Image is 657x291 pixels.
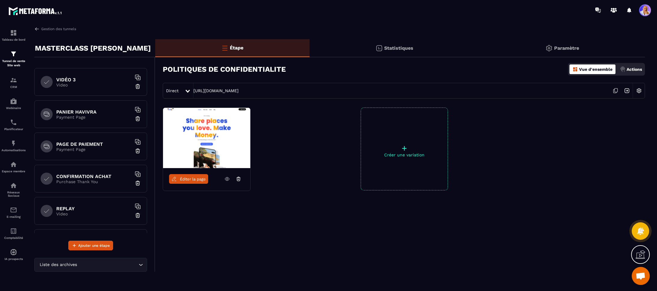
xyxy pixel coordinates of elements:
img: formation [10,29,17,36]
p: Planificateur [2,127,26,131]
div: Search for option [34,258,147,272]
span: Liste des archives [38,261,78,268]
p: Paramètre [554,45,579,51]
img: trash [135,83,141,89]
img: automations [10,140,17,147]
a: Éditer la page [169,174,208,184]
button: Ajouter une étape [68,241,113,250]
p: IA prospects [2,257,26,261]
a: emailemailE-mailing [2,202,26,223]
a: schedulerschedulerPlanificateur [2,114,26,135]
img: logo [8,5,63,16]
p: Automatisations [2,149,26,152]
p: Purchase Thank You [56,179,131,184]
p: Actions [627,67,642,72]
img: arrow [34,26,40,32]
h3: POLITIQUES DE CONFIDENTIALITE [163,65,286,74]
img: automations [10,161,17,168]
a: [URL][DOMAIN_NAME] [193,88,239,93]
img: formation [10,77,17,84]
p: Statistiques [384,45,413,51]
a: automationsautomationsAutomatisations [2,135,26,156]
img: email [10,206,17,214]
img: trash [135,116,141,122]
a: automationsautomationsEspace membre [2,156,26,177]
img: automations [10,98,17,105]
span: Éditer la page [180,177,206,181]
p: Vue d'ensemble [579,67,612,72]
p: Étape [230,45,243,51]
img: trash [135,180,141,186]
p: Payment Page [56,147,131,152]
img: trash [135,212,141,218]
span: Direct [166,88,179,93]
img: stats.20deebd0.svg [375,45,383,52]
img: trash [135,148,141,154]
p: Créer une variation [361,152,448,157]
p: Comptabilité [2,236,26,239]
p: Webinaire [2,106,26,110]
div: Ouvrir le chat [632,267,650,285]
p: MASTERCLASS [PERSON_NAME] [35,42,151,54]
h6: REPLAY [56,206,131,211]
p: Video [56,83,131,87]
span: Ajouter une étape [78,242,110,249]
img: social-network [10,182,17,189]
h6: PAGE DE PAIEMENT [56,141,131,147]
a: automationsautomationsWebinaire [2,93,26,114]
img: dashboard-orange.40269519.svg [572,67,578,72]
img: scheduler [10,119,17,126]
a: formationformationCRM [2,72,26,93]
p: CRM [2,85,26,89]
h6: CONFIRMATION ACHAT [56,174,131,179]
p: Tableau de bord [2,38,26,41]
img: actions.d6e523a2.png [620,67,625,72]
h6: PANIER HAVIVRA [56,109,131,115]
h6: VIDÉO 3 [56,77,131,83]
img: setting-gr.5f69749f.svg [545,45,553,52]
p: E-mailing [2,215,26,218]
a: accountantaccountantComptabilité [2,223,26,244]
img: formation [10,50,17,58]
p: Réseaux Sociaux [2,191,26,197]
p: Video [56,211,131,216]
p: Espace membre [2,170,26,173]
img: arrow-next.bcc2205e.svg [621,85,633,96]
img: setting-w.858f3a88.svg [633,85,645,96]
img: bars-o.4a397970.svg [221,44,228,52]
input: Search for option [78,261,137,268]
p: Tunnel de vente Site web [2,59,26,67]
img: automations [10,249,17,256]
p: + [361,144,448,152]
a: formationformationTunnel de vente Site web [2,46,26,72]
a: formationformationTableau de bord [2,25,26,46]
img: image [163,108,250,168]
img: accountant [10,227,17,235]
a: social-networksocial-networkRéseaux Sociaux [2,177,26,202]
a: Gestion des tunnels [34,26,76,32]
p: Payment Page [56,115,131,120]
